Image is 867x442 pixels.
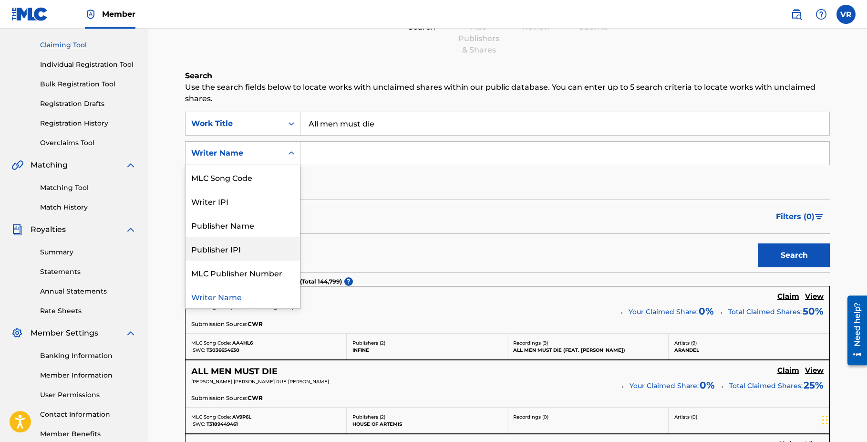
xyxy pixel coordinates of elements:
[352,413,502,421] p: Publishers ( 2 )
[40,138,136,148] a: Overclaims Tool
[248,394,263,402] span: CWR
[206,421,238,427] span: T3189449461
[31,159,68,171] span: Matching
[40,410,136,420] a: Contact Information
[191,414,231,420] span: MLC Song Code:
[674,339,824,347] p: Artists ( 9 )
[248,320,263,328] span: CWR
[815,9,827,20] img: help
[40,286,136,296] a: Annual Statements
[674,413,824,421] p: Artists ( 0 )
[186,284,300,308] div: Writer Name
[11,7,48,21] img: MLC Logo
[185,112,830,272] form: Search Form
[728,307,802,316] span: Total Claimed Shares:
[629,307,698,317] span: Your Claimed Share:
[822,406,828,434] div: Drag
[40,306,136,316] a: Rate Sheets
[40,351,136,361] a: Banking Information
[11,327,23,339] img: Member Settings
[185,82,830,105] p: Use the search fields below to locate works with unclaimed shares within our public database. You...
[40,429,136,439] a: Member Benefits
[186,261,300,284] div: MLC Publisher Number
[40,99,136,109] a: Registration Drafts
[699,304,714,318] span: 0 %
[125,224,136,235] img: expand
[805,366,824,375] h5: View
[787,5,806,24] a: Public Search
[206,347,239,353] span: T3036654630
[805,366,824,377] a: View
[191,379,329,385] span: [PERSON_NAME] [PERSON_NAME] RUE [PERSON_NAME]
[191,320,248,328] span: Submission Source:
[11,159,23,171] img: Matching
[344,277,353,286] span: ?
[804,378,824,392] span: 25 %
[31,224,66,235] span: Royalties
[191,340,231,346] span: MLC Song Code:
[815,214,823,220] img: filter
[819,396,867,442] iframe: Chat Widget
[191,347,205,353] span: ISWC:
[805,292,824,301] h5: View
[125,327,136,339] img: expand
[31,327,98,339] span: Member Settings
[40,60,136,70] a: Individual Registration Tool
[777,366,799,375] h5: Claim
[40,40,136,50] a: Claiming Tool
[513,347,662,354] p: ALL MEN MUST DIE (FEAT. [PERSON_NAME])
[770,205,830,229] button: Filters (0)
[513,339,662,347] p: Recordings ( 9 )
[455,21,503,56] div: Add Publishers & Shares
[186,189,300,213] div: Writer IPI
[40,370,136,380] a: Member Information
[191,147,277,159] div: Writer Name
[803,304,824,318] span: 50 %
[729,381,803,390] span: Total Claimed Shares:
[40,79,136,89] a: Bulk Registration Tool
[40,390,136,400] a: User Permissions
[40,247,136,257] a: Summary
[232,414,251,420] span: AV9P6L
[700,378,715,392] span: 0 %
[840,292,867,368] iframe: Resource Center
[186,213,300,237] div: Publisher Name
[812,5,831,24] div: Help
[776,211,815,222] span: Filters ( 0 )
[352,347,502,354] p: INFINE
[40,202,136,212] a: Match History
[40,267,136,277] a: Statements
[40,118,136,128] a: Registration History
[191,118,277,129] div: Work Title
[836,5,856,24] div: User Menu
[630,381,699,391] span: Your Claimed Share:
[185,70,830,82] h6: Search
[352,339,502,347] p: Publishers ( 2 )
[758,243,830,267] button: Search
[85,9,96,20] img: Top Rightsholder
[777,292,799,301] h5: Claim
[40,183,136,193] a: Matching Tool
[352,421,502,428] p: HOUSE OF ARTEMIS
[191,305,293,311] span: [PERSON_NAME] REBUT [PERSON_NAME]
[191,421,205,427] span: ISWC:
[186,165,300,189] div: MLC Song Code
[805,292,824,303] a: View
[11,224,23,235] img: Royalties
[191,366,278,377] h5: ALL MEN MUST DIE
[102,9,135,20] span: Member
[125,159,136,171] img: expand
[186,237,300,261] div: Publisher IPI
[513,413,662,421] p: Recordings ( 0 )
[191,394,248,402] span: Submission Source:
[232,340,253,346] span: AA4HL6
[791,9,802,20] img: search
[674,347,824,354] p: ARANDEL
